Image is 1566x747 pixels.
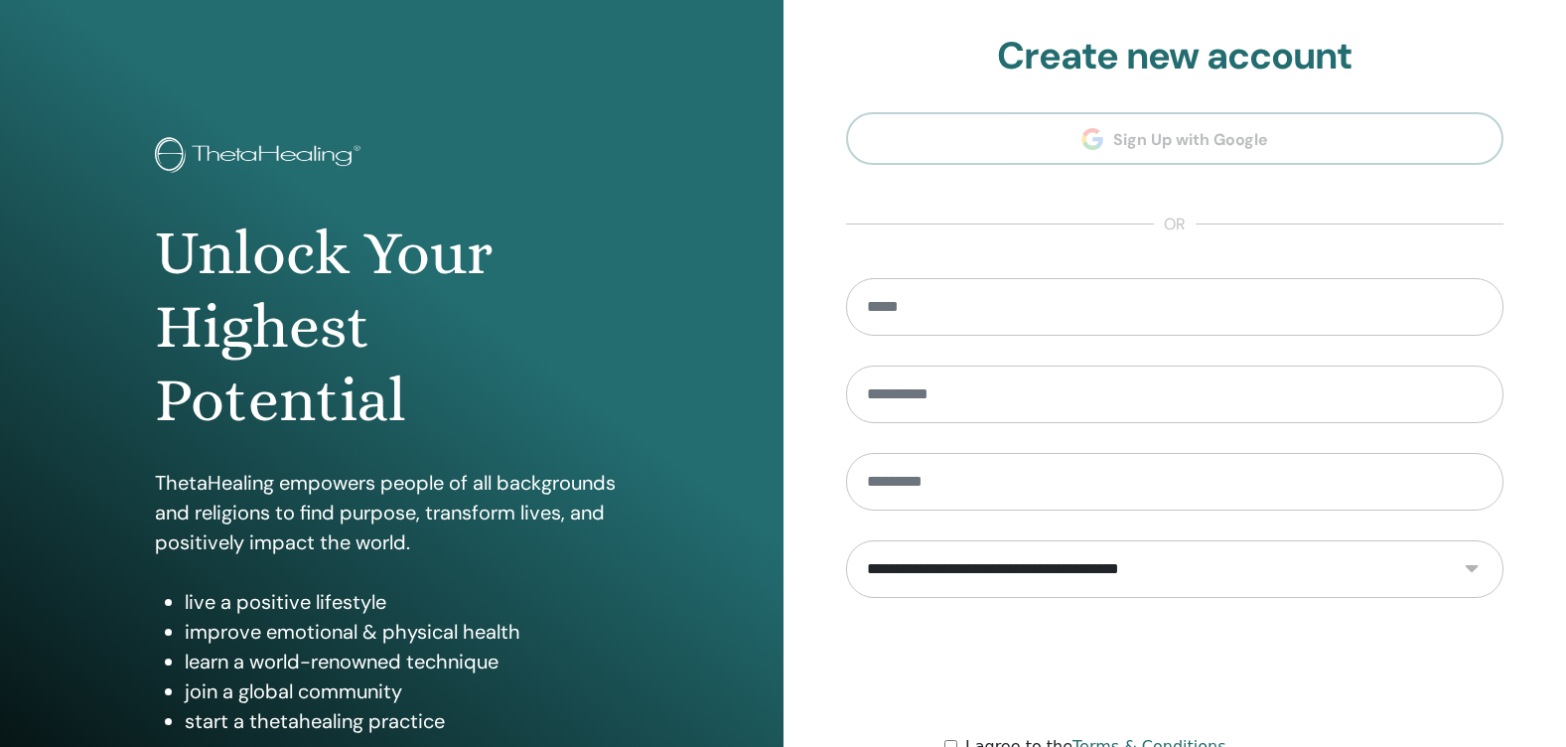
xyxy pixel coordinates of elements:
[1154,213,1196,236] span: or
[185,676,628,706] li: join a global community
[185,587,628,617] li: live a positive lifestyle
[846,34,1504,79] h2: Create new account
[185,706,628,736] li: start a thetahealing practice
[185,617,628,647] li: improve emotional & physical health
[155,217,628,438] h1: Unlock Your Highest Potential
[1024,628,1326,705] iframe: reCAPTCHA
[155,468,628,557] p: ThetaHealing empowers people of all backgrounds and religions to find purpose, transform lives, a...
[185,647,628,676] li: learn a world-renowned technique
